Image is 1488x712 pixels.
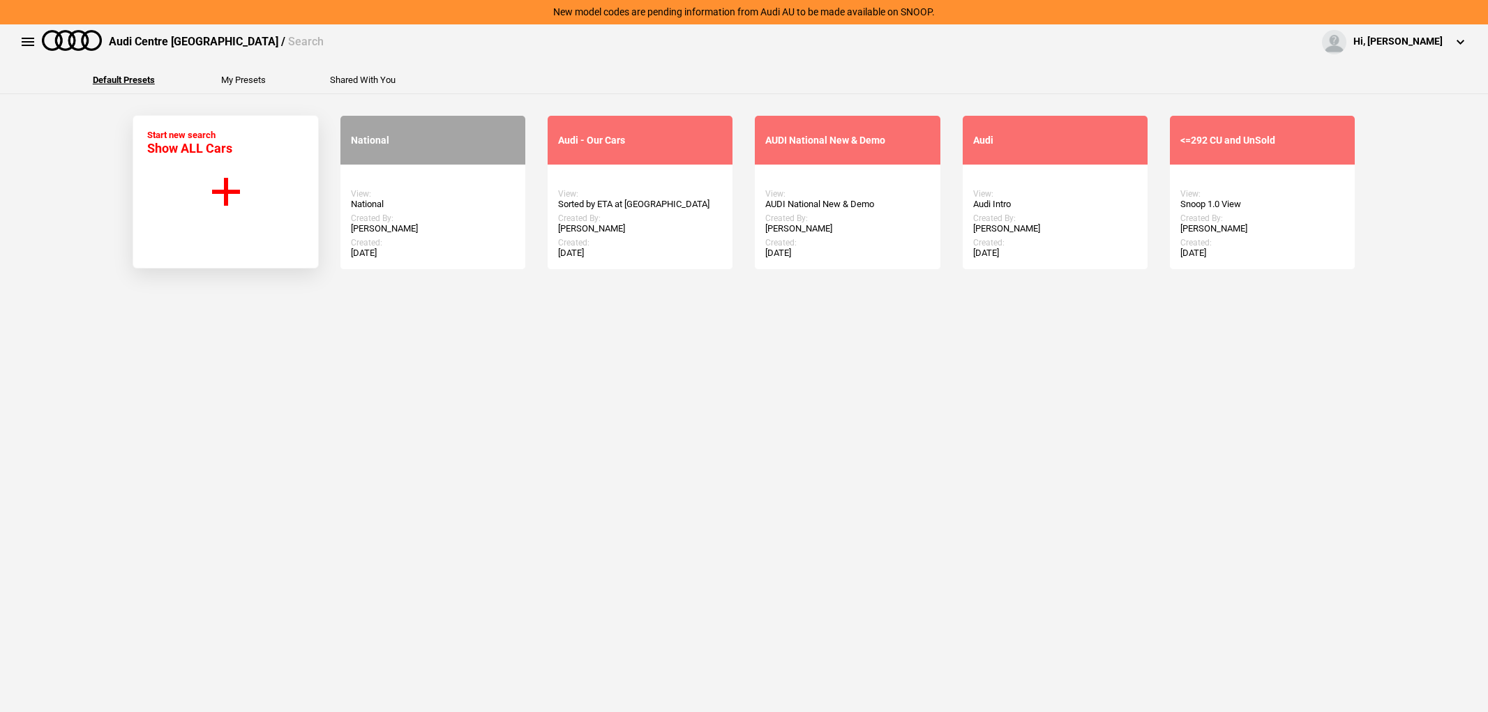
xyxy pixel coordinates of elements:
div: Created: [765,238,929,248]
div: Sorted by ETA at [GEOGRAPHIC_DATA] [558,199,722,210]
div: [DATE] [351,248,515,259]
div: Created: [1180,238,1344,248]
div: View: [558,189,722,199]
div: View: [765,189,929,199]
div: Created By: [765,213,929,223]
div: [PERSON_NAME] [1180,223,1344,234]
div: Created By: [351,213,515,223]
div: Audi Intro [973,199,1137,210]
div: <=292 CU and UnSold [1180,135,1344,146]
span: Search [288,35,324,48]
button: Default Presets [93,75,155,84]
div: AUDI National New & Demo [765,199,929,210]
div: National [351,135,515,146]
div: Created By: [973,213,1137,223]
div: Audi [973,135,1137,146]
div: Start new search [147,130,232,156]
span: Show ALL Cars [147,141,232,156]
div: [PERSON_NAME] [558,223,722,234]
div: View: [351,189,515,199]
div: Hi, [PERSON_NAME] [1353,35,1443,49]
div: Created By: [558,213,722,223]
div: National [351,199,515,210]
div: [DATE] [973,248,1137,259]
div: [DATE] [1180,248,1344,259]
div: [PERSON_NAME] [973,223,1137,234]
button: Start new search Show ALL Cars [133,115,319,268]
div: View: [973,189,1137,199]
div: [PERSON_NAME] [765,223,929,234]
div: Created: [558,238,722,248]
div: Created: [973,238,1137,248]
div: Audi Centre [GEOGRAPHIC_DATA] / [109,34,324,50]
div: View: [1180,189,1344,199]
img: audi.png [42,30,102,51]
div: [DATE] [765,248,929,259]
div: Snoop 1.0 View [1180,199,1344,210]
div: Created: [351,238,515,248]
button: Shared With You [330,75,396,84]
div: [PERSON_NAME] [351,223,515,234]
div: Created By: [1180,213,1344,223]
div: Audi - Our Cars [558,135,722,146]
button: My Presets [221,75,266,84]
div: AUDI National New & Demo [765,135,929,146]
div: [DATE] [558,248,722,259]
